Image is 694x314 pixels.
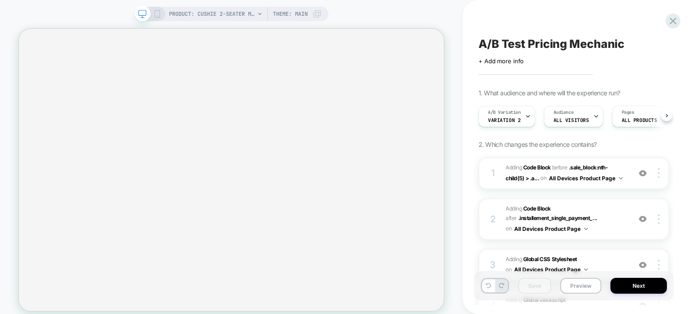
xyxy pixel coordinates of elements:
[523,256,577,262] b: Global CSS Stylesheet
[506,215,517,221] span: AFTER
[610,278,667,294] button: Next
[540,173,546,183] span: on
[506,254,626,276] span: Adding
[514,223,588,234] button: All Devices Product Page
[518,215,597,221] span: .installement_single_payment_...
[584,268,588,271] img: down arrow
[639,215,647,223] img: crossed eye
[622,117,657,123] span: ALL PRODUCTS
[273,7,308,21] span: Theme: MAIN
[658,260,660,270] img: close
[478,37,624,51] span: A/B Test Pricing Mechanic
[553,109,574,116] span: Audience
[514,264,588,275] button: All Devices Product Page
[639,261,647,269] img: crossed eye
[584,228,588,230] img: down arrow
[523,164,551,171] b: Code Block
[488,165,497,181] div: 1
[506,265,511,275] span: on
[553,117,589,123] span: All Visitors
[560,278,601,294] button: Preview
[523,205,551,212] b: Code Block
[478,89,620,97] span: 1. What audience and where will the experience run?
[619,177,623,179] img: down arrow
[658,168,660,178] img: close
[639,169,647,177] img: crossed eye
[478,57,524,65] span: + Add more info
[549,173,623,184] button: All Devices Product Page
[506,205,551,212] span: Adding
[552,164,567,171] span: BEFORE
[622,109,634,116] span: Pages
[488,211,497,227] div: 2
[169,7,255,21] span: PRODUCT: Cushie 2-Seater Modular Sleeper Sofa
[506,164,551,171] span: Adding
[518,278,551,294] button: Save
[506,224,511,234] span: on
[488,109,521,116] span: A/B Variation
[478,141,596,148] span: 2. Which changes the experience contains?
[488,117,520,123] span: Variation 2
[488,257,497,273] div: 3
[658,214,660,224] img: close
